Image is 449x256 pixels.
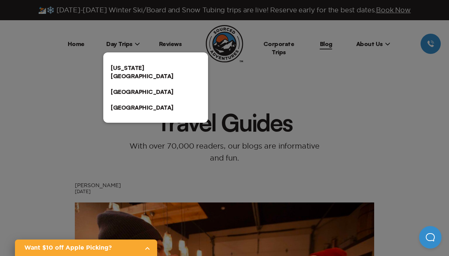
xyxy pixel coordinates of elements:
[103,100,208,115] a: [GEOGRAPHIC_DATA]
[24,243,138,252] h2: Want $10 off Apple Picking?
[103,60,208,84] a: [US_STATE][GEOGRAPHIC_DATA]
[15,240,157,256] a: Want $10 off Apple Picking?
[103,84,208,100] a: [GEOGRAPHIC_DATA]
[419,226,442,249] iframe: Help Scout Beacon - Open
